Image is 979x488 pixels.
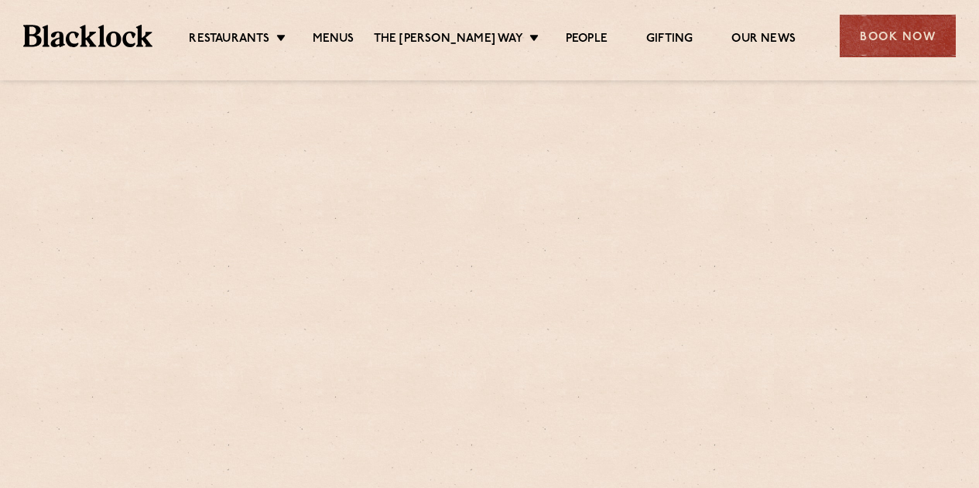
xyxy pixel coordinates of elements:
[313,32,354,49] a: Menus
[646,32,693,49] a: Gifting
[566,32,608,49] a: People
[374,32,523,49] a: The [PERSON_NAME] Way
[189,32,269,49] a: Restaurants
[731,32,796,49] a: Our News
[23,25,152,46] img: BL_Textured_Logo-footer-cropped.svg
[840,15,956,57] div: Book Now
